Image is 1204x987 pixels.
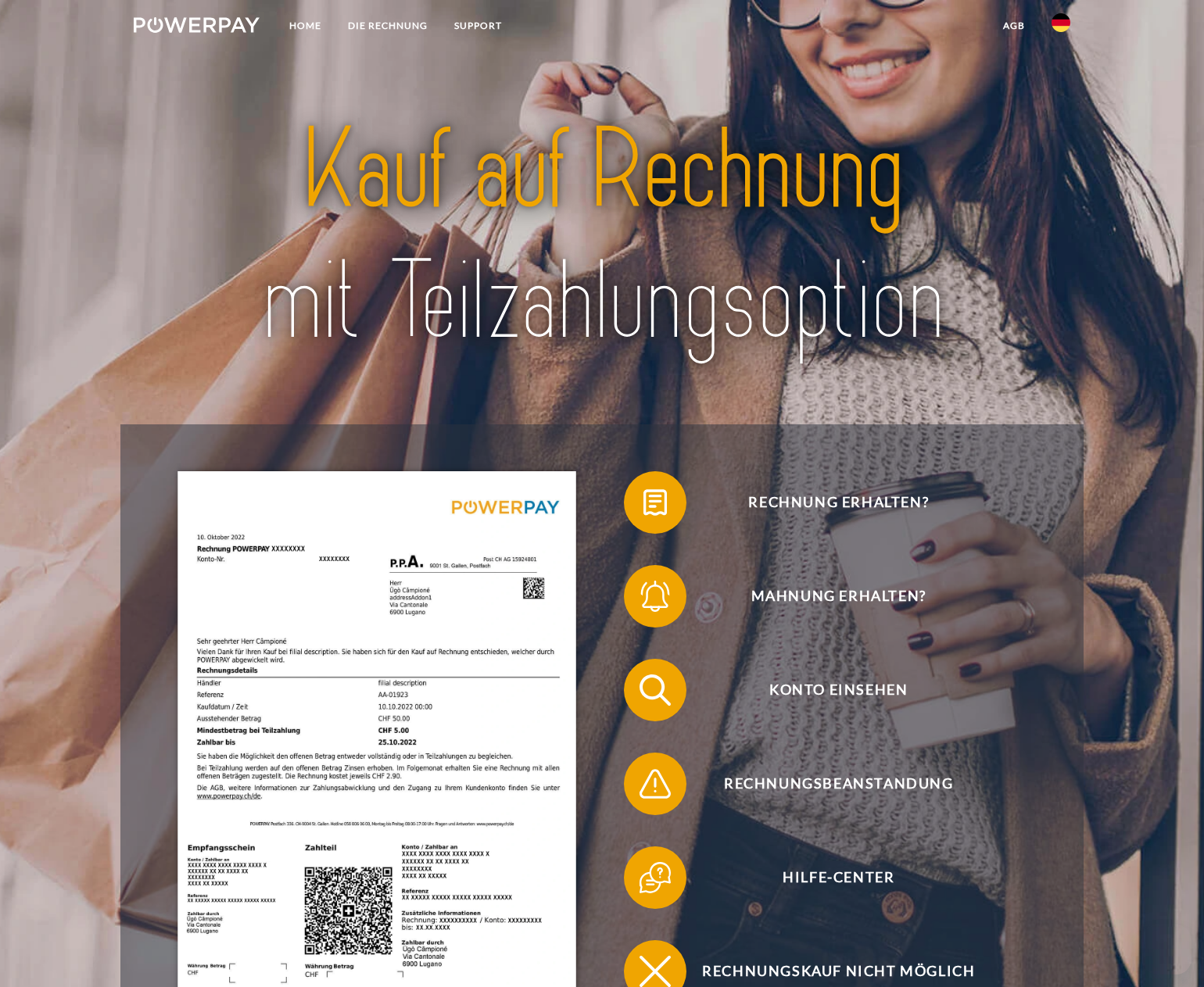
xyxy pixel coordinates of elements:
[636,483,675,522] img: qb_bill.svg
[441,12,515,40] a: SUPPORT
[647,846,1030,909] span: Hilfe-Center
[647,565,1030,628] span: Mahnung erhalten?
[624,565,1030,628] button: Mahnung erhalten?
[134,17,260,33] img: logo-powerpay-white.svg
[636,764,675,803] img: qb_warning.svg
[180,98,1024,374] img: title-powerpay_de.svg
[624,753,1030,815] button: Rechnungsbeanstandung
[1052,13,1070,32] img: de
[647,753,1030,815] span: Rechnungsbeanstandung
[1141,924,1191,974] iframe: Schaltfläche zum Öffnen des Messaging-Fensters
[624,471,1030,534] button: Rechnung erhalten?
[624,659,1030,721] button: Konto einsehen
[636,577,675,616] img: qb_bell.svg
[647,659,1030,721] span: Konto einsehen
[276,12,335,40] a: Home
[990,12,1038,40] a: agb
[636,858,675,897] img: qb_help.svg
[335,12,441,40] a: DIE RECHNUNG
[636,671,675,710] img: qb_search.svg
[647,471,1030,534] span: Rechnung erhalten?
[624,846,1030,909] button: Hilfe-Center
